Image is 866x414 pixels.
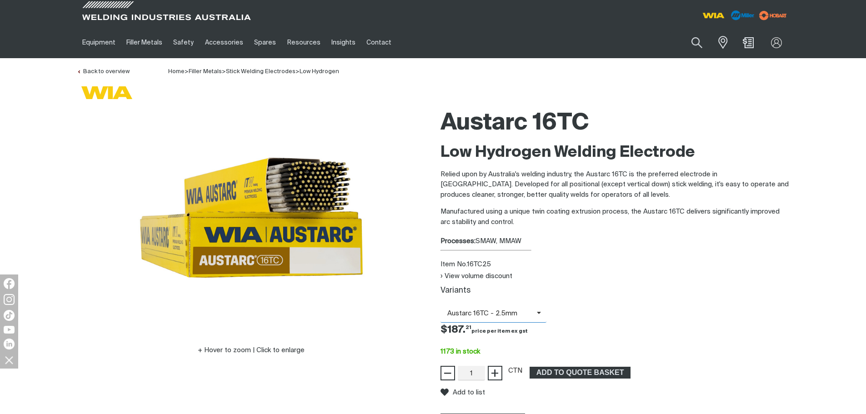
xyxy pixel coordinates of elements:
[185,69,189,75] span: >
[441,109,790,138] h1: Austarc 16TC
[670,32,712,53] input: Product name or item number...
[138,104,365,331] img: Austarc 16TC
[441,207,790,227] p: Manufactured using a unique twin coating extrusion process, the Austarc 16TC delivers significant...
[441,143,790,163] h2: Low Hydrogen Welding Electrode
[249,27,281,58] a: Spares
[77,27,121,58] a: Equipment
[443,365,452,381] span: −
[189,69,222,75] a: Filler Metals
[326,27,361,58] a: Insights
[741,37,756,48] a: Shopping cart (0 product(s))
[530,367,631,379] button: Add Austarc 16TC 2.5mm 2.5kg Pack (12.5kg Carton) to the shopping cart
[441,287,471,294] label: Variants
[508,366,522,376] div: CTN
[441,170,790,200] p: Relied upon by Australia's welding industry, the Austarc 16TC is the preferred electrode in [GEOG...
[441,388,485,396] button: Add to list
[168,69,185,75] span: Home
[433,323,797,338] div: Price
[531,367,630,379] span: ADD TO QUOTE BASKET
[441,348,480,355] span: 1173 in stock
[226,69,295,75] a: Stick Welding Electrodes
[453,389,485,396] span: Add to list
[121,27,168,58] a: Filler Metals
[222,69,226,75] span: >
[281,27,325,58] a: Resources
[168,68,185,75] a: Home
[77,69,130,75] a: Back to overview
[4,326,15,334] img: YouTube
[441,259,790,270] div: Item No. 16TC25
[756,9,790,22] img: miller
[1,352,17,368] img: hide socials
[200,27,249,58] a: Accessories
[361,27,397,58] a: Contact
[300,69,339,75] a: Low Hydrogen
[4,278,15,289] img: Facebook
[4,310,15,321] img: TikTok
[441,238,476,244] strong: Processes:
[441,309,537,319] span: Austarc 16TC - 2.5mm
[295,69,300,75] span: >
[491,365,499,381] span: +
[77,27,611,58] nav: Main
[168,27,199,58] a: Safety
[4,294,15,305] img: Instagram
[4,339,15,349] img: LinkedIn
[441,236,790,247] div: SMAW, MMAW
[192,345,310,356] button: Hover to zoom | Click to enlarge
[681,32,712,53] button: Search products
[441,272,512,280] button: View volume discount
[441,325,528,335] span: $187.
[466,325,471,330] sup: 21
